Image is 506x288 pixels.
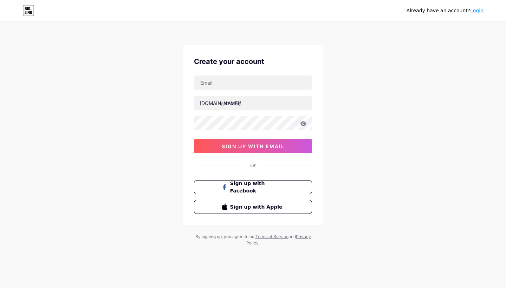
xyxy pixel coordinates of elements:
[250,162,256,169] div: Or
[194,200,312,214] button: Sign up with Apple
[200,99,241,107] div: [DOMAIN_NAME]/
[407,7,484,14] div: Already have an account?
[230,180,285,195] span: Sign up with Facebook
[194,180,312,194] button: Sign up with Facebook
[193,234,313,246] div: By signing up, you agree to our and .
[230,203,285,211] span: Sign up with Apple
[222,143,285,149] span: sign up with email
[470,8,484,13] a: Login
[194,139,312,153] button: sign up with email
[194,76,312,90] input: Email
[255,234,288,239] a: Terms of Service
[194,96,312,110] input: username
[194,56,312,67] div: Create your account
